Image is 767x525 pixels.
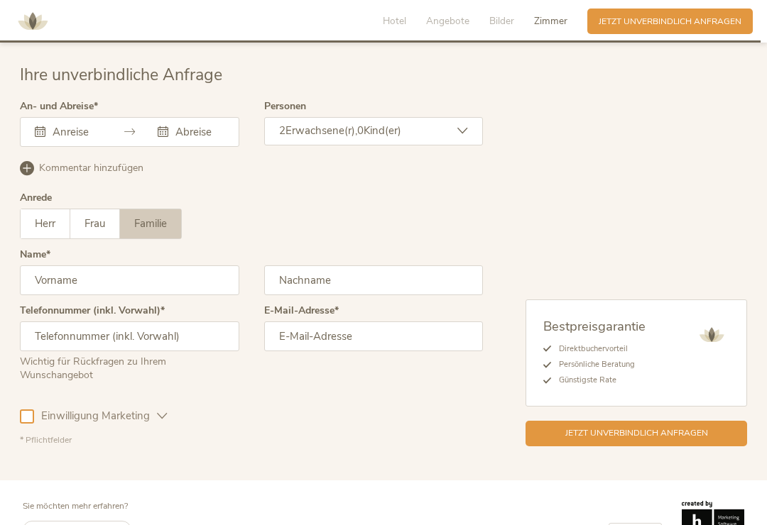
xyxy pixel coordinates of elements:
div: * Pflichtfelder [20,434,483,446]
li: Günstigste Rate [551,372,646,388]
li: Persönliche Beratung [551,357,646,372]
span: Jetzt unverbindlich anfragen [599,16,741,28]
input: Telefonnummer (inkl. Vorwahl) [20,321,239,351]
span: Angebote [426,14,469,28]
label: Personen [264,101,306,111]
input: Nachname [264,265,484,295]
span: Sie möchten mehr erfahren? [23,500,128,512]
img: AMONTI & LUNARIS Wellnessresort [694,317,729,353]
span: 0 [357,123,364,138]
span: Hotel [383,14,406,28]
span: Frau [85,216,105,231]
span: Bestpreisgarantie [543,317,646,335]
span: Kind(er) [364,123,401,138]
div: Wichtig für Rückfragen zu Ihrem Wunschangebot [20,351,239,382]
span: Zimmer [534,14,567,28]
label: Telefonnummer (inkl. Vorwahl) [20,306,165,316]
span: Einwilligung Marketing [34,409,157,424]
input: Abreise [172,125,224,139]
label: An- und Abreise [20,101,98,111]
span: Jetzt unverbindlich anfragen [565,427,708,439]
a: AMONTI & LUNARIS Wellnessresort [11,17,54,25]
span: 2 [279,123,285,138]
li: Direktbuchervorteil [551,341,646,357]
div: Anrede [20,193,52,203]
span: Herr [35,216,55,231]
label: Name [20,250,50,260]
span: Bilder [489,14,514,28]
span: Erwachsene(r), [285,123,357,138]
span: Familie [134,216,167,231]
input: Anreise [49,125,101,139]
input: Vorname [20,265,239,295]
label: E-Mail-Adresse [264,306,339,316]
input: E-Mail-Adresse [264,321,484,351]
span: Kommentar hinzufügen [39,161,143,175]
span: Ihre unverbindliche Anfrage [20,64,222,86]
